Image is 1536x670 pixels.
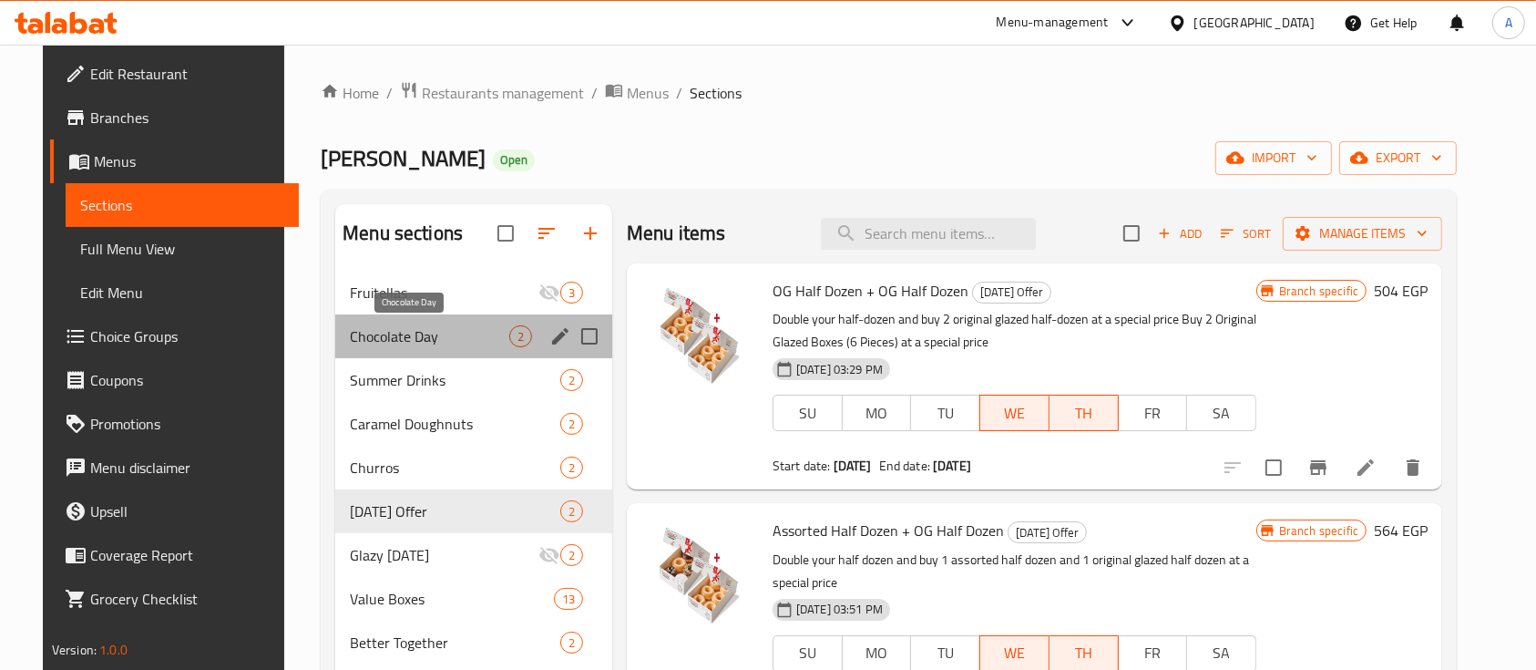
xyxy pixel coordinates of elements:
span: [DATE] Offer [350,500,560,522]
span: Version: [52,638,97,662]
input: search [821,218,1036,250]
span: export [1354,147,1442,170]
span: Select to update [1254,448,1293,487]
span: Choice Groups [90,325,285,347]
span: Churros [350,457,560,479]
span: Start date: [773,454,831,478]
div: items [560,632,583,654]
p: Double your half-dozen and buy 2 original glazed half-dozen at a special price Buy 2 Original Gla... [773,308,1256,354]
h2: Menu items [627,220,726,247]
a: Promotions [50,402,300,446]
button: WE [979,395,1050,431]
span: Sort [1221,223,1271,244]
span: Upsell [90,500,285,522]
div: Better Together2 [335,621,612,665]
img: Assorted Half Dozen + OG Half Dozen [641,518,758,634]
span: Manage items [1297,222,1428,245]
h6: 564 EGP [1374,518,1428,543]
div: Chocolate Day2edit [335,314,612,358]
span: Glazy [DATE] [350,544,538,566]
div: Caramel Doughnuts2 [335,402,612,446]
b: [DATE] [834,454,872,478]
div: Menu-management [997,12,1109,34]
div: items [554,588,583,610]
div: items [560,457,583,479]
div: items [560,282,583,304]
div: Glazy [DATE]2 [335,533,612,577]
a: Menus [605,81,669,105]
span: Menu disclaimer [90,457,285,479]
button: SU [773,395,843,431]
div: Churros2 [335,446,612,490]
a: Branches [50,96,300,139]
span: [DATE] Offer [973,282,1050,303]
span: Summer Drinks [350,369,560,391]
a: Upsell [50,490,300,533]
span: 2 [561,372,582,389]
span: Branches [90,107,285,129]
span: Promotions [90,413,285,435]
span: [DATE] Offer [1009,522,1086,543]
span: Coverage Report [90,544,285,566]
span: 2 [561,503,582,521]
span: Restaurants management [422,82,584,104]
button: SA [1186,395,1256,431]
button: Add [1151,220,1209,248]
span: Fruitellas [350,282,538,304]
li: / [386,82,393,104]
span: SU [781,400,835,427]
span: Add item [1151,220,1209,248]
a: Choice Groups [50,314,300,358]
div: items [560,413,583,435]
button: import [1215,141,1332,175]
span: Value Boxes [350,588,553,610]
span: 2 [561,634,582,652]
span: Sections [690,82,742,104]
a: Menus [50,139,300,183]
span: Full Menu View [80,238,285,260]
span: Grocery Checklist [90,588,285,610]
span: End date: [879,454,930,478]
span: TU [918,640,973,666]
span: 2 [561,416,582,433]
svg: Inactive section [538,282,560,304]
div: items [560,544,583,566]
span: MO [850,640,905,666]
button: Branch-specific-item [1296,446,1340,490]
span: Open [493,152,535,168]
span: Sections [80,194,285,216]
div: Summer Drinks2 [335,358,612,402]
div: Wednesday Offer [1008,521,1087,543]
div: items [509,325,532,347]
button: Sort [1216,220,1275,248]
span: TH [1057,640,1111,666]
span: Caramel Doughnuts [350,413,560,435]
a: Grocery Checklist [50,577,300,621]
span: Sort sections [525,211,568,255]
button: export [1339,141,1457,175]
span: SA [1194,640,1249,666]
a: Coverage Report [50,533,300,577]
span: Select all sections [486,214,525,253]
span: 3 [561,284,582,302]
span: 2 [561,547,582,564]
span: Add [1155,223,1204,244]
div: Open [493,149,535,171]
div: Wednesday Offer [972,282,1051,304]
span: [PERSON_NAME] [321,138,486,179]
button: edit [547,323,574,350]
span: import [1230,147,1317,170]
span: Chocolate Day [350,325,509,347]
span: 2 [561,459,582,477]
li: / [591,82,598,104]
div: [DATE] Offer2 [335,490,612,533]
button: TU [910,395,980,431]
img: OG Half Dozen + OG Half Dozen [641,278,758,395]
span: WE [988,400,1042,427]
button: FR [1118,395,1188,431]
a: Edit Restaurant [50,52,300,96]
div: [GEOGRAPHIC_DATA] [1194,13,1315,33]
